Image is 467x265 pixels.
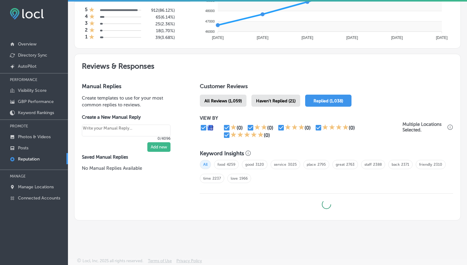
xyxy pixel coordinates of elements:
[18,53,47,58] p: Directory Sync
[89,34,95,41] div: 1 Star
[301,36,313,40] tspan: [DATE]
[85,14,88,20] h4: 4
[203,176,211,181] a: time
[264,132,270,138] div: (0)
[239,176,248,181] a: 1966
[146,28,175,33] h5: 18 ( 1.70% )
[255,162,264,167] a: 3120
[212,176,221,181] a: 2237
[89,27,95,34] div: 1 Star
[230,124,237,131] div: 1 Star
[82,259,143,263] p: Locl, Inc. 2025 all rights reserved.
[402,122,446,133] p: Multiple Locations Selected.
[85,7,87,14] h4: 5
[254,124,267,131] div: 2 Stars
[89,7,95,14] div: 1 Star
[231,176,238,181] a: love
[85,34,87,41] h4: 1
[146,8,175,13] h5: 912 ( 86.12% )
[146,15,175,20] h5: 65 ( 6.14% )
[392,162,400,167] a: back
[82,125,170,136] textarea: Create your Quick Reply
[364,162,372,167] a: staff
[305,125,311,131] div: (0)
[82,95,180,108] p: Create templates to use for your most common replies to reviews.
[318,162,326,167] a: 2795
[285,124,305,131] div: 3 Stars
[200,160,211,169] span: All
[245,162,254,167] a: good
[85,20,88,27] h4: 3
[256,98,296,104] span: Haven't Replied (21)
[257,36,268,40] tspan: [DATE]
[204,98,242,104] span: All Reviews (1,059)
[82,114,170,120] label: Create a New Manual Reply
[18,195,60,201] p: Connected Accounts
[82,136,170,141] p: 0/4096
[18,134,51,139] p: Photos & Videos
[313,98,343,104] span: Replied (1,038)
[200,150,244,157] h3: Keyword Insights
[85,27,88,34] h4: 2
[205,9,215,13] tspan: 48000
[89,20,95,27] div: 1 Star
[401,162,409,167] a: 2371
[89,14,95,20] div: 1 Star
[434,162,442,167] a: 2310
[336,162,345,167] a: great
[322,124,349,131] div: 4 Stars
[200,115,402,121] p: VIEW BY
[346,36,358,40] tspan: [DATE]
[436,36,448,40] tspan: [DATE]
[82,154,180,160] label: Saved Manual Replies
[18,145,28,151] p: Posts
[288,162,297,167] a: 3025
[373,162,382,167] a: 2388
[267,125,273,131] div: (0)
[18,99,54,104] p: GBP Performance
[18,41,36,47] p: Overview
[18,64,36,69] p: AutoPilot
[391,36,403,40] tspan: [DATE]
[147,142,170,152] button: Add new
[274,162,286,167] a: service
[205,19,215,23] tspan: 47000
[307,162,316,167] a: place
[18,156,40,162] p: Reputation
[82,165,180,172] p: No Manual Replies Available
[74,54,461,75] h2: Reviews & Responses
[205,30,215,33] tspan: 46000
[18,184,54,190] p: Manage Locations
[230,131,264,139] div: 5 Stars
[18,88,47,93] p: Visibility Score
[18,110,54,115] p: Keyword Rankings
[217,162,225,167] a: food
[237,125,243,131] div: (0)
[146,35,175,40] h5: 39 ( 3.68% )
[200,83,453,92] h1: Customer Reviews
[419,162,432,167] a: friendly
[10,8,44,19] img: fda3e92497d09a02dc62c9cd864e3231.png
[146,21,175,27] h5: 25 ( 2.36% )
[227,162,235,167] a: 4259
[346,162,355,167] a: 2763
[212,36,224,40] tspan: [DATE]
[82,83,180,90] h3: Manual Replies
[349,125,355,131] div: (0)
